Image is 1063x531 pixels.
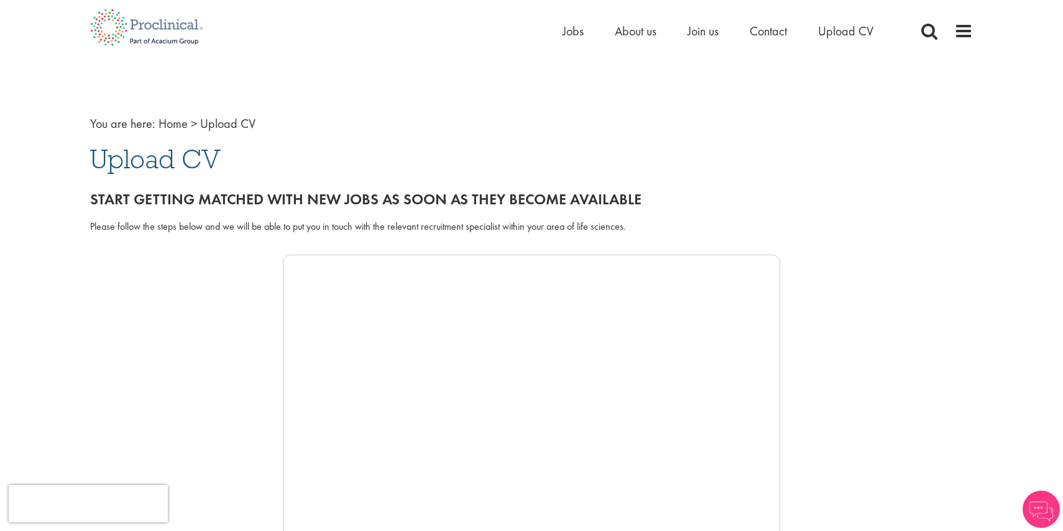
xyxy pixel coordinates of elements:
[9,485,168,522] iframe: reCAPTCHA
[818,23,873,39] a: Upload CV
[200,116,255,132] span: Upload CV
[688,23,719,39] a: Join us
[563,23,584,39] a: Jobs
[90,191,973,207] h2: Start getting matched with new jobs as soon as they become available
[159,116,188,132] a: breadcrumb link
[191,116,197,132] span: >
[90,116,155,132] span: You are here:
[90,142,221,176] span: Upload CV
[615,23,656,39] a: About us
[750,23,787,39] a: Contact
[1023,491,1060,528] img: Chatbot
[90,220,973,234] div: Please follow the steps below and we will be able to put you in touch with the relevant recruitme...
